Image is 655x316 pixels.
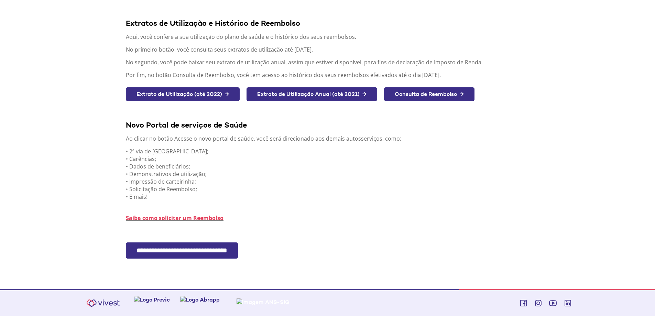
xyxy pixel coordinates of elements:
[126,71,534,79] p: Por fim, no botão Consulta de Reembolso, você tem acesso ao histórico dos seus reembolsos efetiva...
[247,87,377,101] a: Extrato de Utilização Anual (até 2021) →
[268,296,321,303] img: Imagem ANS-SIG
[180,296,220,303] img: Logo Abrapp
[384,87,474,101] a: Consulta de Reembolso →
[126,46,534,53] p: No primeiro botão, você consulta seus extratos de utilização até [DATE].
[126,242,534,276] section: <span lang="pt-BR" dir="ltr">FacPlanPortlet - SSO Fácil</span>
[126,214,223,222] a: Saiba como solicitar um Reembolso
[126,120,534,130] div: Novo Portal de serviços de Saúde
[83,295,124,311] img: Vivest
[126,58,534,66] p: No segundo, você pode baixar seu extrato de utilização anual, assim que estiver disponível, para ...
[126,87,240,101] a: Extrato de Utilização (até 2022) →
[126,33,534,41] p: Aqui, você confere a sua utilização do plano de saúde e o histórico dos seus reembolsos.
[126,135,534,142] p: Ao clicar no botão Acesse o novo portal de saúde, você será direcionado aos demais autosserviços,...
[126,148,534,200] p: • 2ª via de [GEOGRAPHIC_DATA]; • Carências; • Dados de beneficiários; • Demonstrativos de utiliza...
[230,296,262,303] img: Logo ANS
[126,18,534,28] div: Extratos de Utilização e Histórico de Reembolso
[134,296,170,303] img: Logo Previc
